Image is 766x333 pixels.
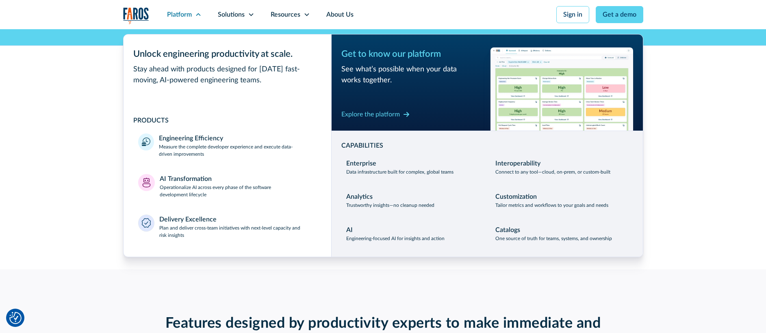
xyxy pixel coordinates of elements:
[9,312,22,324] img: Revisit consent button
[495,225,520,235] div: Catalogs
[341,108,410,121] a: Explore the platform
[556,6,589,23] a: Sign in
[346,159,376,168] div: Enterprise
[159,215,217,224] div: Delivery Excellence
[133,116,321,125] div: PRODUCTS
[346,235,445,242] p: Engineering-focused AI for insights and action
[346,168,454,176] p: Data infrastructure built for complex, global teams
[495,192,537,202] div: Customization
[341,187,484,214] a: AnalyticsTrustworthy insights—no cleanup needed
[341,110,400,119] div: Explore the platform
[346,225,353,235] div: AI
[123,7,149,24] img: Logo of the analytics and reporting company Faros.
[495,159,540,168] div: Interoperability
[346,192,373,202] div: Analytics
[133,210,321,244] a: Delivery ExcellencePlan and deliver cross-team initiatives with next-level capacity and risk insi...
[159,133,223,143] div: Engineering Efficiency
[133,64,321,86] div: Stay ahead with products designed for [DATE] fast-moving, AI-powered engineering teams.
[9,312,22,324] button: Cookie Settings
[133,129,321,163] a: Engineering EfficiencyMeasure the complete developer experience and execute data-driven improvements
[490,220,633,247] a: CatalogsOne source of truth for teams, systems, and ownership
[341,47,484,61] div: Get to know our platform
[341,220,484,247] a: AIEngineering-focused AI for insights and action
[490,187,633,214] a: CustomizationTailor metrics and workflows to your goals and needs
[159,224,317,239] p: Plan and deliver cross-team initiatives with next-level capacity and risk insights
[495,168,610,176] p: Connect to any tool—cloud, on-prem, or custom-built
[596,6,643,23] a: Get a demo
[346,202,434,209] p: Trustworthy insights—no cleanup needed
[160,184,317,198] p: Operationalize AI across every phase of the software development lifecycle
[123,7,149,24] a: home
[341,64,484,86] div: See what’s possible when your data works together.
[341,154,484,180] a: EnterpriseData infrastructure built for complex, global teams
[495,202,608,209] p: Tailor metrics and workflows to your goals and needs
[167,10,192,19] div: Platform
[495,235,612,242] p: One source of truth for teams, systems, and ownership
[123,29,643,257] nav: Platform
[341,141,633,150] div: CAPABILITIES
[271,10,300,19] div: Resources
[218,10,245,19] div: Solutions
[159,143,317,158] p: Measure the complete developer experience and execute data-driven improvements
[490,154,633,180] a: InteroperabilityConnect to any tool—cloud, on-prem, or custom-built
[490,47,633,131] img: Workflow productivity trends heatmap chart
[133,47,321,61] div: Unlock engineering productivity at scale.
[133,169,321,203] a: AI TransformationOperationalize AI across every phase of the software development lifecycle
[160,174,212,184] div: AI Transformation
